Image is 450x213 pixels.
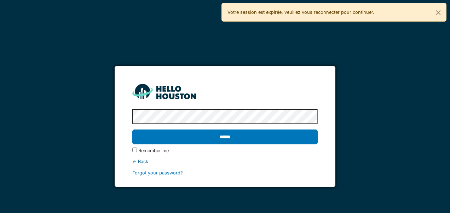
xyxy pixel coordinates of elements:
a: Forgot your password? [132,170,183,175]
img: HH_line-BYnF2_Hg.png [132,84,196,99]
font: Votre session est expirée, veuillez vous reconnecter pour continuer. [227,10,374,15]
div: ← Back [132,158,317,165]
button: Fermer [430,3,446,22]
label: Remember me [138,147,169,154]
